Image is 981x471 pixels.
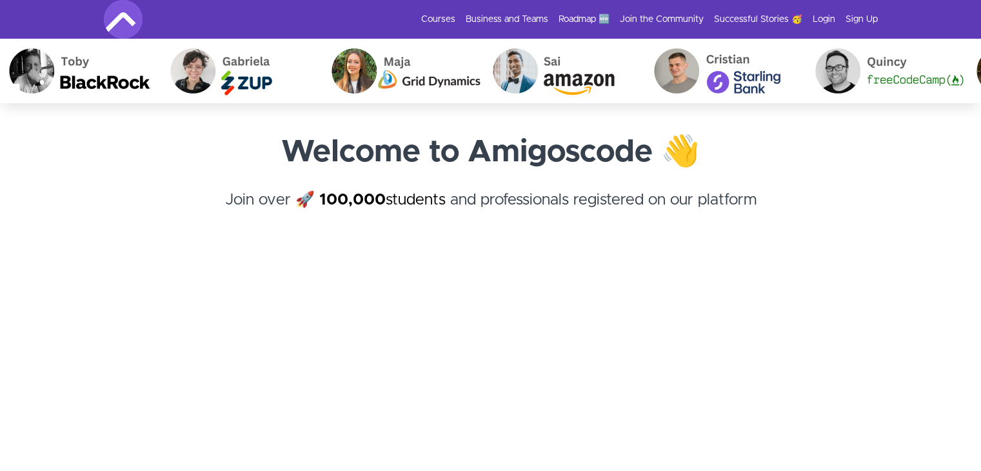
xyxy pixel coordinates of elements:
[281,137,700,168] strong: Welcome to Amigoscode 👋
[319,192,386,208] strong: 100,000
[620,13,704,26] a: Join the Community
[104,188,878,235] h4: Join over 🚀 and professionals registered on our platform
[319,192,446,208] a: 100,000students
[714,13,802,26] a: Successful Stories 🥳
[322,39,484,103] img: Maja
[645,39,806,103] img: Cristian
[846,13,878,26] a: Sign Up
[484,39,645,103] img: Sai
[161,39,322,103] img: Gabriela
[421,13,455,26] a: Courses
[559,13,609,26] a: Roadmap 🆕
[466,13,548,26] a: Business and Teams
[813,13,835,26] a: Login
[806,39,967,103] img: Quincy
